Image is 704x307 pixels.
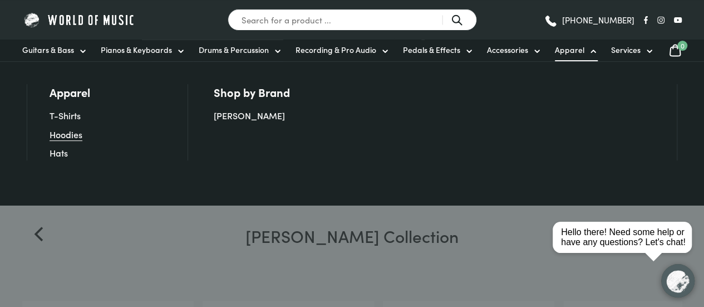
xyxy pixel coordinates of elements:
[50,84,90,100] a: Apparel
[543,184,704,307] iframe: Chat with our support team
[403,44,460,56] span: Pedals & Effects
[22,11,136,28] img: World of Music
[677,41,687,51] span: 0
[101,44,172,56] span: Pianos & Keyboards
[214,109,285,121] a: [PERSON_NAME]
[50,109,81,121] a: T-Shirts
[50,147,68,159] a: Hats
[228,9,477,31] input: Search for a product ...
[562,16,634,24] span: [PHONE_NUMBER]
[544,12,634,28] a: [PHONE_NUMBER]
[487,44,528,56] span: Accessories
[199,44,269,56] span: Drums & Percussion
[555,44,584,56] span: Apparel
[296,44,376,56] span: Recording & Pro Audio
[611,44,641,56] span: Services
[214,84,290,100] a: Shop by Brand
[50,128,82,140] a: Hoodies
[22,44,74,56] span: Guitars & Bass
